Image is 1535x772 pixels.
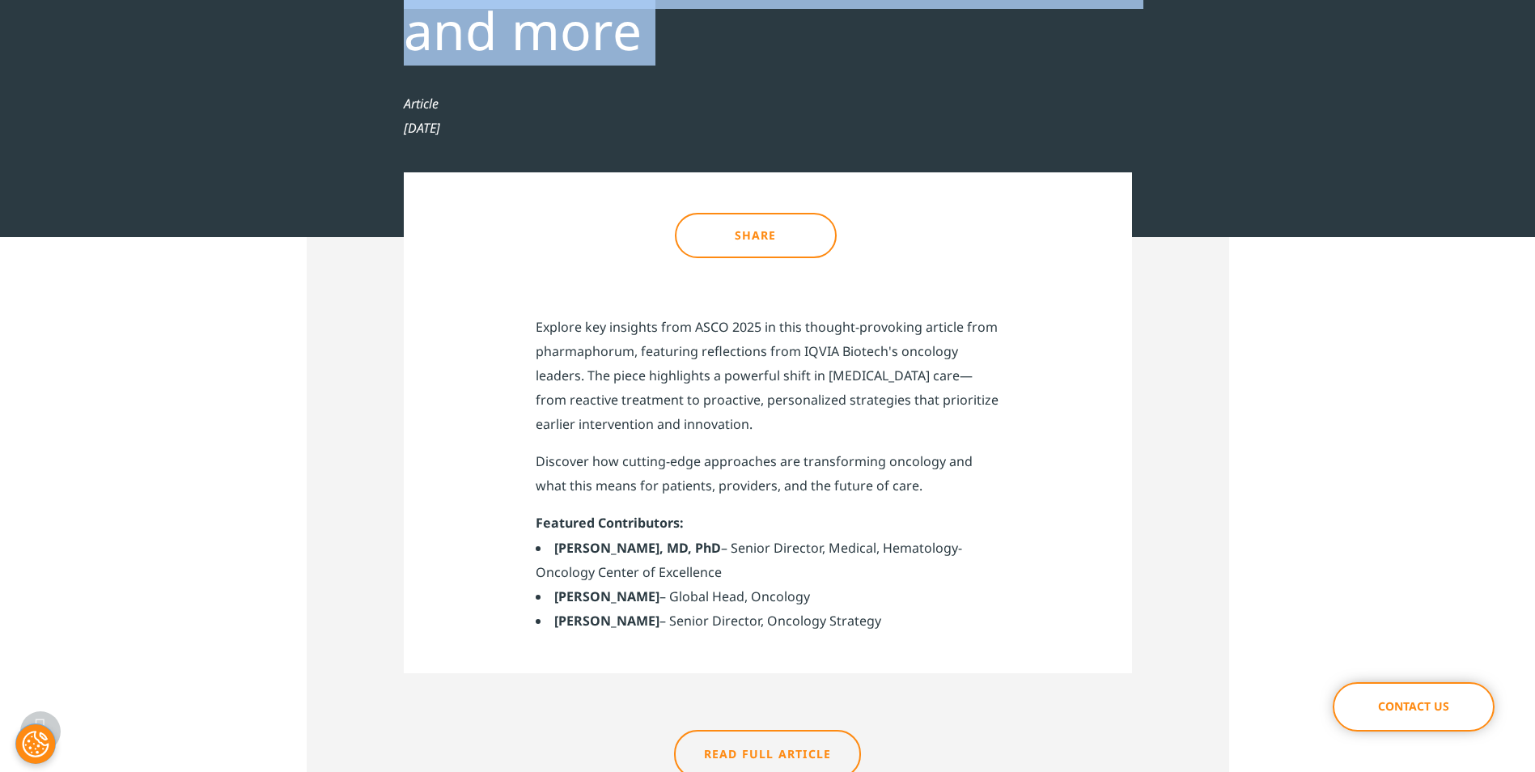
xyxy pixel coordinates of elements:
[536,536,1000,584] li: – Senior Director, Medical, Hematology-Oncology Center of Excellence
[404,91,1132,116] div: Article
[554,587,659,605] strong: [PERSON_NAME]
[404,116,1132,140] div: [DATE]
[15,723,56,764] button: Cookies Settings
[536,514,684,532] strong: Featured Contributors:
[675,213,837,258] a: Share
[554,612,659,630] strong: [PERSON_NAME]
[536,315,1000,449] p: Explore key insights from ASCO 2025 in this thought-provoking article from pharmaphorum, featurin...
[536,449,1000,511] p: Discover how cutting-edge approaches are transforming oncology and what this means for patients, ...
[536,584,1000,609] li: – Global Head, Oncology
[554,539,721,557] strong: [PERSON_NAME], MD, PhD
[1333,682,1495,732] a: Contact Us
[536,609,1000,633] li: – Senior Director, Oncology Strategy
